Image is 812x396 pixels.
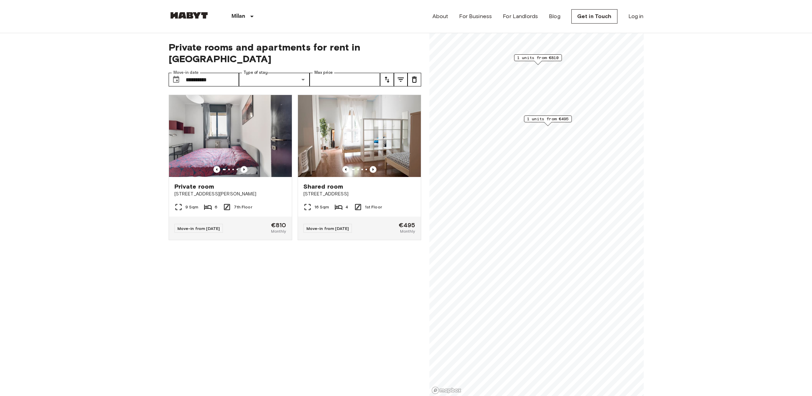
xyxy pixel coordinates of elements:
span: €810 [271,222,286,228]
button: Choose date, selected date is 1 Sep 2025 [169,73,183,86]
button: Previous image [342,166,349,173]
img: Marketing picture of unit IT-14-044-001-06H [169,95,292,177]
a: Blog [549,12,560,21]
a: Marketing picture of unit IT-14-044-001-06HPrevious imagePrevious imagePrivate room[STREET_ADDRES... [169,95,292,240]
span: 1 units from €495 [527,116,569,122]
button: Previous image [213,166,220,173]
div: Map marker [514,54,562,65]
span: Private room [174,182,214,191]
p: Milan [231,12,245,21]
span: Move-in from [DATE] [307,226,349,231]
span: Private rooms and apartments for rent in [GEOGRAPHIC_DATA] [169,41,421,65]
a: Mapbox logo [431,386,461,394]
a: Get in Touch [571,9,617,24]
a: Log in [628,12,644,21]
button: tune [380,73,394,86]
a: Marketing picture of unit IT-14-022-001-02HPrevious imagePrevious imageShared room[STREET_ADDRESS... [298,95,421,240]
label: Max price [314,70,333,76]
button: Previous image [241,166,247,173]
img: Marketing picture of unit IT-14-022-001-02H [298,95,421,177]
a: About [432,12,448,21]
span: [STREET_ADDRESS][PERSON_NAME] [174,191,286,197]
button: Previous image [370,166,376,173]
button: tune [408,73,421,86]
span: 4 [345,204,348,210]
div: Map marker [524,115,572,126]
button: tune [394,73,408,86]
span: 6 [215,204,217,210]
span: Shared room [303,182,343,191]
span: €495 [399,222,415,228]
a: For Landlords [503,12,538,21]
span: Move-in from [DATE] [177,226,220,231]
label: Move-in date [173,70,199,76]
label: Type of stay [244,70,268,76]
span: 16 Sqm [314,204,329,210]
span: 9 Sqm [185,204,199,210]
span: [STREET_ADDRESS] [303,191,415,197]
span: 1st Floor [365,204,382,210]
span: Monthly [271,228,286,234]
span: 1 units from €810 [517,55,559,61]
a: For Business [459,12,492,21]
span: Monthly [400,228,415,234]
img: Habyt [169,12,210,19]
span: 7th Floor [234,204,252,210]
